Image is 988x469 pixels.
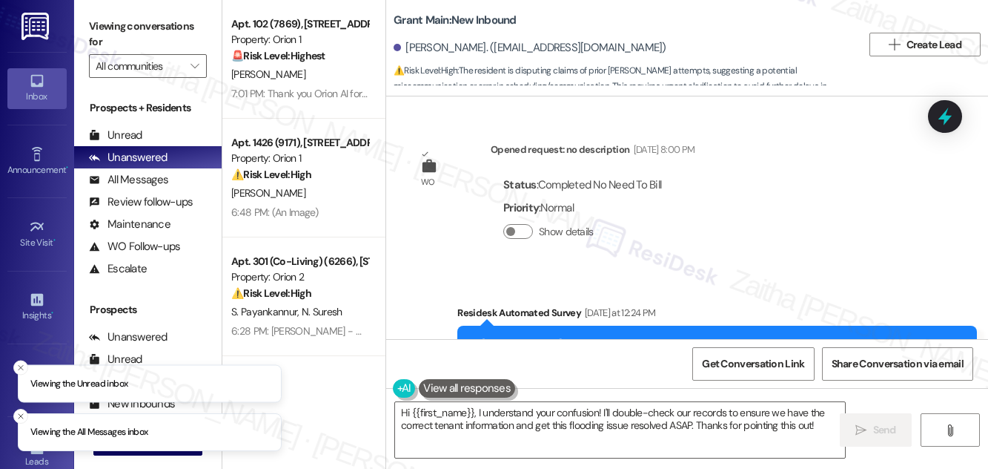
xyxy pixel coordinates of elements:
[30,426,148,439] p: Viewing the All Messages inbox
[231,87,399,100] div: 7:01 PM: Thank you Orion AI for the help
[889,39,900,50] i: 
[394,40,666,56] div: [PERSON_NAME]. ([EMAIL_ADDRESS][DOMAIN_NAME])
[89,329,168,345] div: Unanswered
[231,16,368,32] div: Apt. 102 (7869), [STREET_ADDRESS]
[7,68,67,108] a: Inbox
[873,422,896,438] span: Send
[231,254,368,269] div: Apt. 301 (Co-Living) (6266), [STREET_ADDRESS]
[89,261,147,277] div: Escalate
[394,63,862,111] span: : The resident is disputing claims of prior [PERSON_NAME] attempts, suggesting a potential miscom...
[231,324,735,338] div: 6:28 PM: [PERSON_NAME] - we still don't have the money due. Send proof of payment with date and a...
[74,100,222,116] div: Prospects + Residents
[190,60,199,72] i: 
[231,151,368,166] div: Property: Orion 1
[13,409,28,424] button: Close toast
[944,424,955,436] i: 
[231,269,368,285] div: Property: Orion 2
[66,163,68,173] span: •
[13,360,28,375] button: Close toast
[231,135,368,151] div: Apt. 1426 (9171), [STREET_ADDRESS]
[89,128,142,143] div: Unread
[503,177,537,192] b: Status
[539,224,594,240] label: Show details
[702,356,804,372] span: Get Conversation Link
[470,337,953,384] div: Hi [PERSON_NAME]! I'm checking in on your latest work order. Was everything completed to your sat...
[89,150,168,165] div: Unanswered
[822,347,973,381] button: Share Conversation via email
[7,360,67,400] a: Buildings
[581,305,655,321] div: [DATE] at 12:24 PM
[692,347,814,381] button: Get Conversation Link
[395,402,845,458] textarea: Hi {{first_name}}, I understand your confusion! I'll double-check our records to ensure we have t...
[89,217,170,232] div: Maintenance
[30,377,127,390] p: Viewing the Unread inbox
[906,37,961,53] span: Create Lead
[96,54,183,78] input: All communities
[855,424,866,436] i: 
[21,13,52,40] img: ResiDesk Logo
[302,305,342,318] span: N. Suresh
[394,65,457,76] strong: ⚠️ Risk Level: High
[89,352,142,367] div: Unread
[74,302,222,318] div: Prospects
[231,305,302,318] span: S. Payankannur
[231,68,305,81] span: [PERSON_NAME]
[89,172,168,188] div: All Messages
[503,200,539,215] b: Priority
[231,206,319,219] div: 6:48 PM: (An Image)
[7,214,67,255] a: Site Visit •
[231,32,368,47] div: Property: Orion 1
[491,142,694,163] div: Opened request: no description
[231,168,311,181] strong: ⚠️ Risk Level: High
[503,174,661,197] div: : Completed No Need To Bill
[231,49,325,62] strong: 🚨 Risk Level: Highest
[53,235,56,246] span: •
[7,287,67,327] a: Insights •
[421,174,435,190] div: WO
[231,286,311,300] strong: ⚠️ Risk Level: High
[840,413,912,447] button: Send
[231,186,305,200] span: [PERSON_NAME]
[394,13,517,28] b: Grant Main: New Inbound
[89,194,193,210] div: Review follow-ups
[503,197,661,220] div: : Normal
[51,308,53,318] span: •
[630,142,695,157] div: [DATE] 8:00 PM
[89,239,180,255] div: WO Follow-ups
[869,33,981,56] button: Create Lead
[457,305,977,326] div: Residesk Automated Survey
[832,356,964,372] span: Share Conversation via email
[89,15,207,54] label: Viewing conversations for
